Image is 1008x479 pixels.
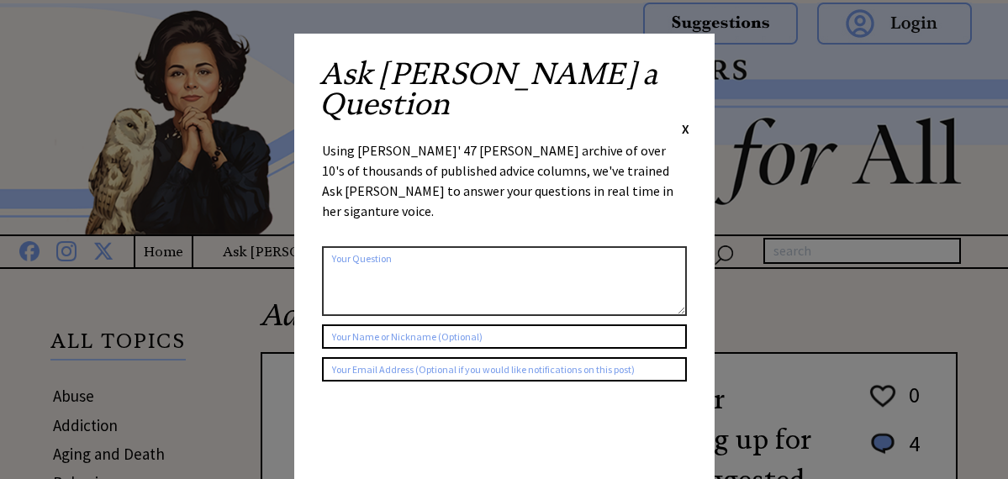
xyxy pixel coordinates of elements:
div: Using [PERSON_NAME]' 47 [PERSON_NAME] archive of over 10's of thousands of published advice colum... [322,140,687,238]
input: Your Name or Nickname (Optional) [322,324,687,349]
span: X [682,120,689,137]
h2: Ask [PERSON_NAME] a Question [319,59,689,119]
input: Your Email Address (Optional if you would like notifications on this post) [322,357,687,382]
iframe: reCAPTCHA [322,398,578,464]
